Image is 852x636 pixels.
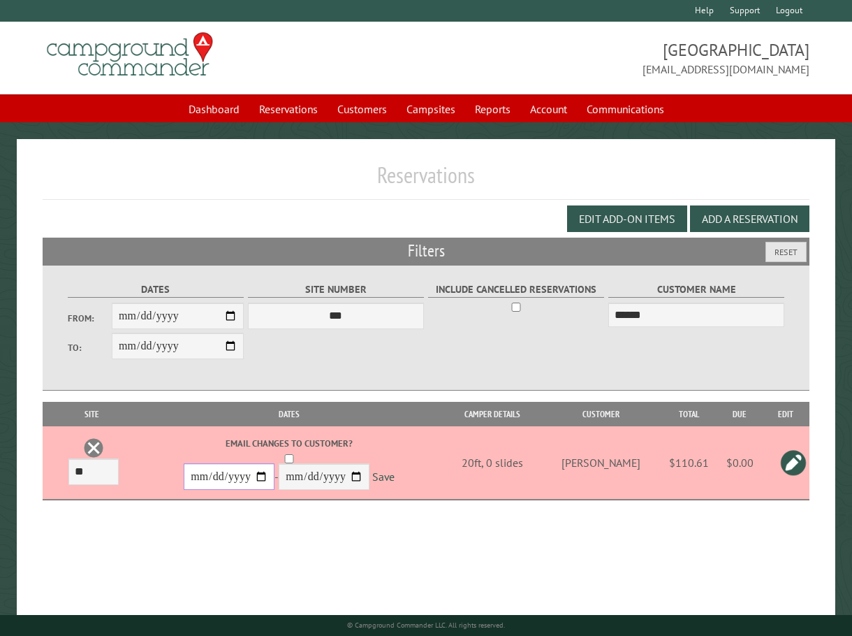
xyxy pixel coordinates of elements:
[763,402,809,426] th: Edit
[248,282,424,298] label: Site Number
[180,96,248,122] a: Dashboard
[43,27,217,82] img: Campground Commander
[578,96,673,122] a: Communications
[541,402,661,426] th: Customer
[347,621,505,630] small: © Campground Commander LLC. All rights reserved.
[661,426,717,500] td: $110.61
[541,426,661,500] td: [PERSON_NAME]
[329,96,395,122] a: Customers
[661,402,717,426] th: Total
[136,437,443,493] div: -
[50,402,133,426] th: Site
[567,205,687,232] button: Edit Add-on Items
[68,312,112,325] label: From:
[251,96,326,122] a: Reservations
[428,282,604,298] label: Include Cancelled Reservations
[68,282,244,298] label: Dates
[43,161,809,200] h1: Reservations
[467,96,519,122] a: Reports
[83,438,104,458] a: Delete this reservation
[43,238,809,264] h2: Filters
[445,402,540,426] th: Camper Details
[445,426,540,500] td: 20ft, 0 slides
[426,38,809,78] span: [GEOGRAPHIC_DATA] [EMAIL_ADDRESS][DOMAIN_NAME]
[398,96,464,122] a: Campsites
[690,205,809,232] button: Add a Reservation
[522,96,575,122] a: Account
[765,242,807,262] button: Reset
[717,426,763,500] td: $0.00
[608,282,784,298] label: Customer Name
[372,470,395,484] a: Save
[136,437,443,450] label: Email changes to customer?
[133,402,445,426] th: Dates
[68,341,112,354] label: To:
[717,402,763,426] th: Due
